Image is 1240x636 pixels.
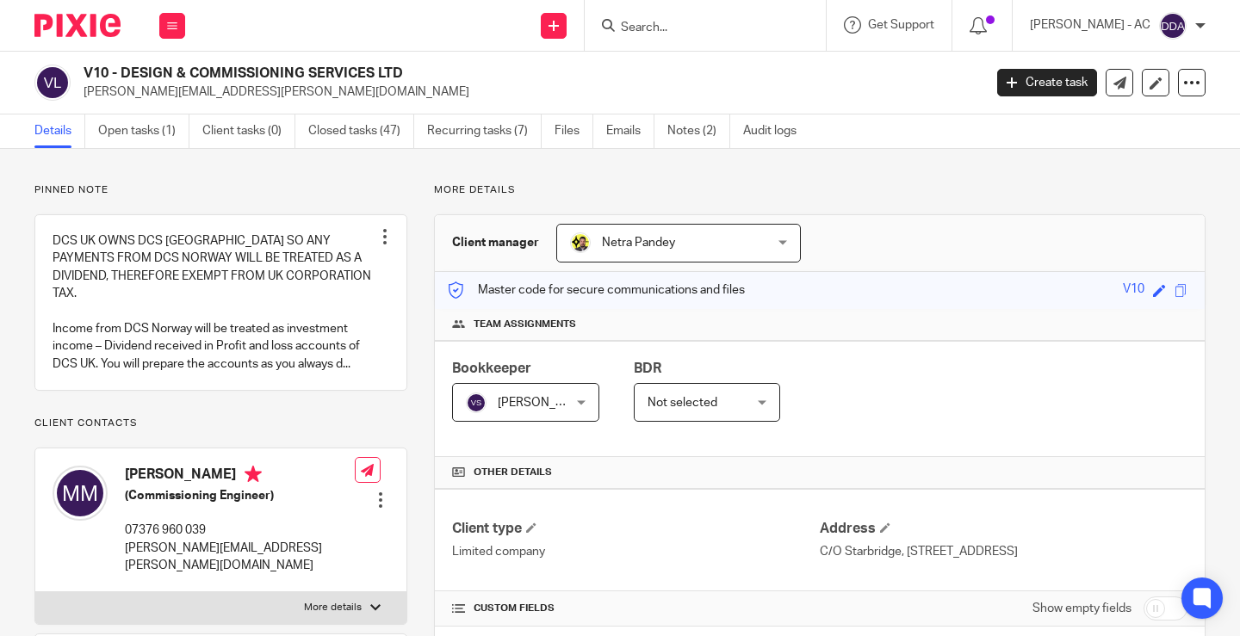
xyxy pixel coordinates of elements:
span: Other details [474,466,552,479]
a: Client tasks (0) [202,114,295,148]
h5: (Commissioning Engineer) [125,487,355,504]
span: Get Support [868,19,934,31]
p: [PERSON_NAME][EMAIL_ADDRESS][PERSON_NAME][DOMAIN_NAME] [125,540,355,575]
a: Recurring tasks (7) [427,114,542,148]
img: svg%3E [34,65,71,101]
span: Not selected [648,397,717,409]
p: Client contacts [34,417,407,430]
p: Master code for secure communications and files [448,281,745,299]
h4: [PERSON_NAME] [125,466,355,487]
h4: CUSTOM FIELDS [452,602,820,615]
span: Team assignments [474,318,576,331]
div: V10 [1123,281,1144,300]
a: Files [555,114,593,148]
span: Netra Pandey [602,237,675,249]
a: Audit logs [743,114,809,148]
label: Show empty fields [1032,600,1131,617]
a: Notes (2) [667,114,730,148]
a: Emails [606,114,654,148]
h4: Client type [452,520,820,538]
span: [PERSON_NAME] [498,397,592,409]
img: Netra-New-Starbridge-Yellow.jpg [570,232,591,253]
i: Primary [245,466,262,483]
p: C/O Starbridge, [STREET_ADDRESS] [820,543,1187,560]
a: Open tasks (1) [98,114,189,148]
span: BDR [634,361,661,375]
img: svg%3E [466,392,487,413]
p: More details [304,601,362,614]
a: Closed tasks (47) [308,114,414,148]
img: svg%3E [53,466,108,521]
p: Pinned note [34,183,407,197]
img: svg%3E [1159,12,1187,40]
h3: Client manager [452,234,539,251]
h4: Address [820,520,1187,538]
p: [PERSON_NAME] - AC [1030,16,1150,34]
p: [PERSON_NAME][EMAIL_ADDRESS][PERSON_NAME][DOMAIN_NAME] [84,83,971,101]
input: Search [619,21,774,36]
p: More details [434,183,1206,197]
img: Pixie [34,14,121,37]
a: Create task [997,69,1097,96]
h2: V10 - DESIGN & COMMISSIONING SERVICES LTD [84,65,794,83]
p: Limited company [452,543,820,560]
p: 07376 960 039 [125,522,355,539]
span: Bookkeeper [452,361,531,375]
a: Details [34,114,85,148]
